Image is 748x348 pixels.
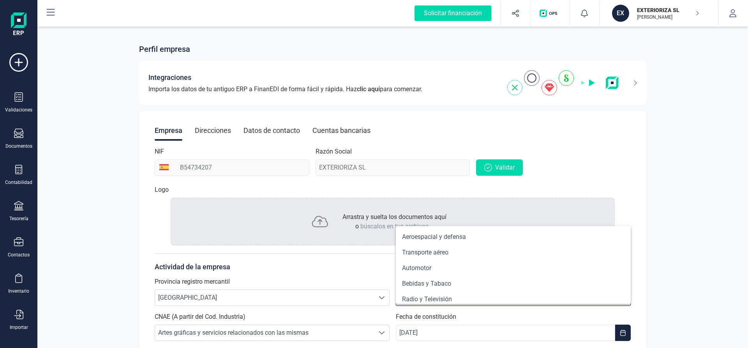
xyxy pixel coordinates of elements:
span: Integraciones [148,72,191,83]
img: Logo de OPS [540,9,560,17]
div: Inventario [8,288,29,294]
label: Fecha de constitución [396,312,456,322]
label: Razón Social [316,147,352,156]
div: Importar [10,324,28,330]
span: clic aquí [357,85,380,93]
p: EXTERIORIZA SL [637,6,699,14]
img: integrations-img [507,70,624,95]
span: Importa los datos de tu antiguo ERP a FinanEDI de forma fácil y rápida. Haz para comenzar. [148,85,422,94]
div: Solicitar financiación [415,5,491,21]
li: Transporte aéreo [396,245,631,260]
div: Validaciones [5,107,32,113]
p: [PERSON_NAME] [637,14,699,20]
div: Cuentas bancarias [312,120,370,141]
input: dd/mm/aaaa [396,325,615,341]
label: NIF [155,147,164,156]
div: Datos de contacto [243,120,300,141]
div: Contactos [8,252,30,258]
span: [GEOGRAPHIC_DATA] [155,290,374,306]
div: Tesorería [9,216,28,222]
li: Bebidas y Tabaco [396,276,631,291]
p: Actividad de la empresa [155,261,631,272]
div: Empresa [155,120,182,141]
button: Solicitar financiación [405,1,501,26]
p: Logo [155,185,169,194]
button: Logo de OPS [535,1,565,26]
label: Provincia registro mercantil [155,277,230,286]
span: búscalos en tus archivos. [360,223,430,230]
li: Radio y Televisión [396,291,631,307]
div: Direcciones [195,120,231,141]
div: Contabilidad [5,179,32,185]
span: Artes gráficas y servicios relacionados con las mismas [155,325,374,341]
span: Perfil empresa [139,44,190,55]
li: Aeroespacial y defensa [396,229,631,245]
img: Logo Finanedi [11,12,26,37]
label: CNAE (A partir del Cod. Industria) [155,312,245,322]
li: Automotor [396,260,631,276]
span: Validar [495,163,515,172]
div: Documentos [5,143,32,149]
button: EXEXTERIORIZA SL[PERSON_NAME] [609,1,709,26]
span: Arrastra y suelta los documentos aquí o [342,213,446,230]
button: Validar [476,159,523,176]
div: Arrastra y suelta los documentos aquío búscalos en tus archivos. [171,198,615,246]
button: Choose Date [615,325,631,341]
div: EX [612,5,629,22]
